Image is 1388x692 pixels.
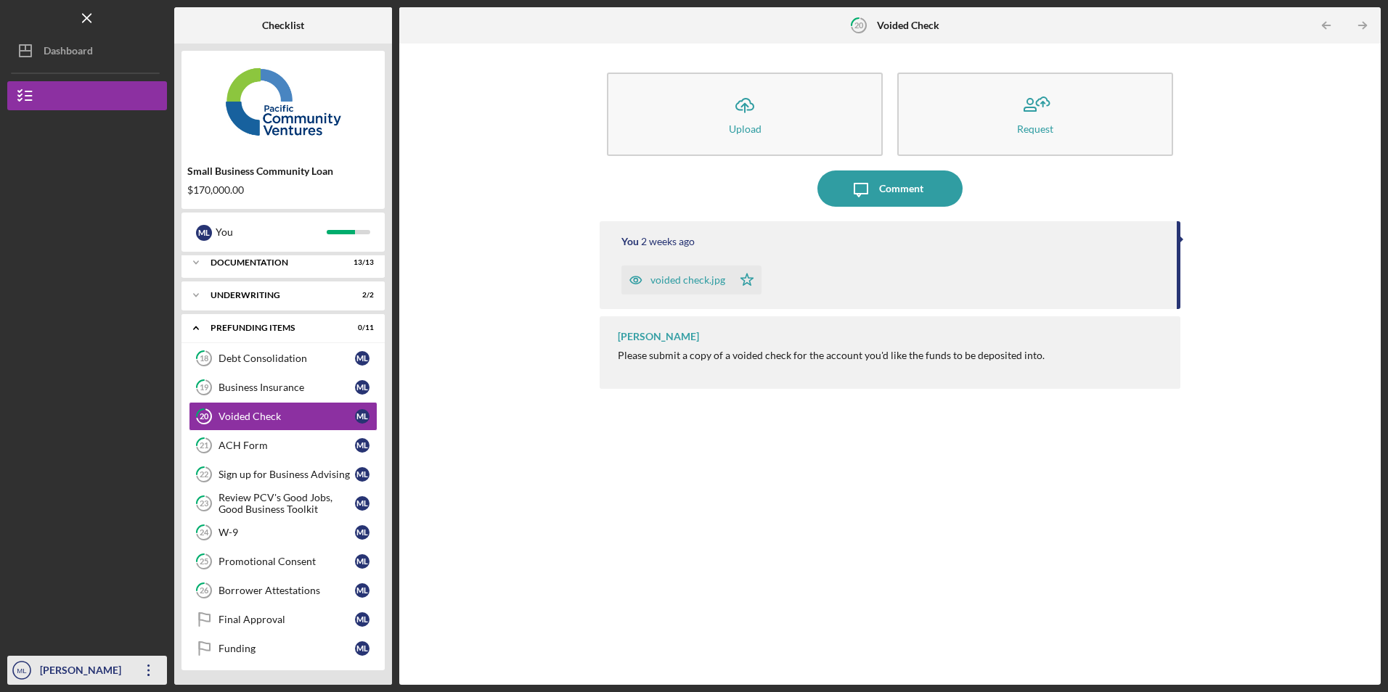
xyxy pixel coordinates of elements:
[17,667,27,675] text: ML
[348,258,374,267] div: 13 / 13
[7,656,167,685] button: ML[PERSON_NAME]
[219,411,355,422] div: Voided Check
[211,324,338,332] div: Prefunding Items
[219,382,355,393] div: Business Insurance
[189,634,377,663] a: FundingML
[618,331,699,342] div: [PERSON_NAME]
[200,528,209,537] tspan: 24
[1017,123,1053,134] div: Request
[211,258,338,267] div: Documentation
[200,586,209,596] tspan: 26
[348,291,374,300] div: 2 / 2
[219,492,355,515] div: Review PCV's Good Jobs, Good Business Toolkit
[200,354,208,363] tspan: 18
[189,402,377,431] a: 20Voided CheckML
[618,350,1045,361] div: Please submit a copy of a voided check for the account you'd like the funds to be deposited into.
[44,36,93,69] div: Dashboard
[211,291,338,300] div: Underwriting
[219,527,355,538] div: W-9
[621,265,762,294] button: voided check.jpg
[181,58,385,145] img: Product logo
[189,373,377,402] a: 19Business InsuranceML
[355,438,370,453] div: M L
[355,409,370,424] div: M L
[187,165,379,177] div: Small Business Community Loan
[200,383,209,392] tspan: 19
[729,123,762,134] div: Upload
[196,225,212,241] div: M L
[219,643,355,654] div: Funding
[189,518,377,547] a: 24W-9ML
[355,641,370,656] div: M L
[189,460,377,489] a: 22Sign up for Business AdvisingML
[36,656,131,688] div: [PERSON_NAME]
[219,469,355,480] div: Sign up for Business Advising
[817,170,963,207] button: Comment
[189,547,377,576] a: 25Promotional ConsentML
[854,20,864,30] tspan: 20
[187,184,379,196] div: $170,000.00
[355,496,370,511] div: M L
[200,499,208,508] tspan: 23
[189,344,377,373] a: 18Debt ConsolidationML
[219,556,355,567] div: Promotional Consent
[355,351,370,366] div: M L
[189,605,377,634] a: Final ApprovalML
[200,412,209,421] tspan: 20
[897,73,1173,156] button: Request
[7,36,167,65] button: Dashboard
[189,431,377,460] a: 21ACH FormML
[200,441,208,450] tspan: 21
[621,236,639,247] div: You
[355,554,370,569] div: M L
[607,73,883,156] button: Upload
[200,557,208,567] tspan: 25
[879,170,923,207] div: Comment
[641,236,695,247] time: 2025-09-16 19:56
[219,440,355,451] div: ACH Form
[348,324,374,332] div: 0 / 11
[219,614,355,625] div: Final Approval
[355,612,370,627] div: M L
[219,353,355,364] div: Debt Consolidation
[216,220,327,244] div: You
[355,525,370,540] div: M L
[219,585,355,596] div: Borrower Attestations
[355,380,370,395] div: M L
[189,576,377,605] a: 26Borrower AttestationsML
[650,274,725,286] div: voided check.jpg
[200,470,208,479] tspan: 22
[262,20,304,31] b: Checklist
[355,583,370,598] div: M L
[189,489,377,518] a: 23Review PCV's Good Jobs, Good Business ToolkitML
[877,20,939,31] b: Voided Check
[355,467,370,482] div: M L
